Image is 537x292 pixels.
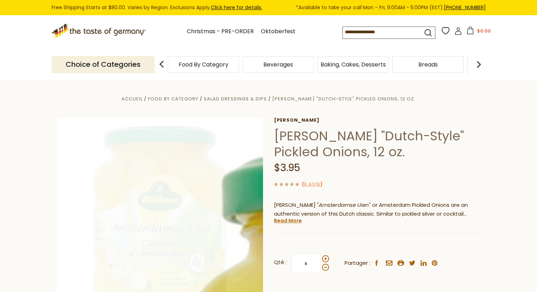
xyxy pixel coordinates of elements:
a: Click here for details. [211,4,262,11]
a: Read More [274,217,302,224]
a: [PERSON_NAME] [274,117,481,123]
a: Oktoberfest [261,27,296,36]
a: Food By Category [179,62,228,67]
p: Choice of Categories [52,56,155,73]
input: Qté : [292,254,321,273]
a: Salad Dressings & Dips [204,95,267,102]
em: Amsterdamse Uien [319,201,369,209]
a: [PHONE_NUMBER] [444,4,486,11]
strong: Qté : [274,258,287,267]
span: ( ) [302,181,322,187]
img: previous arrow [155,57,169,71]
a: Breads [418,62,438,67]
h1: [PERSON_NAME] "Dutch-Style" Pickled Onions, 12 oz. [274,128,481,160]
a: [PERSON_NAME] "Dutch-Style" Pickled Onions, 12 oz. [272,95,416,102]
span: $0.00 [477,28,491,34]
button: $0.00 [464,27,494,37]
div: Free Shipping Starts at $80.00. Varies by Region. Exclusions Apply. [52,4,486,12]
p: [PERSON_NAME] " " or Amsterdam Pickled Onions are an authentic version of this Dutch classic. Sim... [274,201,481,218]
a: Beverages [263,62,293,67]
a: Christmas - PRE-ORDER [187,27,254,36]
span: Partager : [345,259,370,268]
a: Baking, Cakes, Desserts [321,62,386,67]
a: 0 avis [304,181,320,188]
a: Accueil [121,95,143,102]
span: $3.95 [274,161,300,175]
span: *Available to take your call Mon - Fri, 9:00AM - 5:00PM (EST). [296,4,486,12]
img: next arrow [472,57,486,71]
a: Food By Category [148,95,198,102]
